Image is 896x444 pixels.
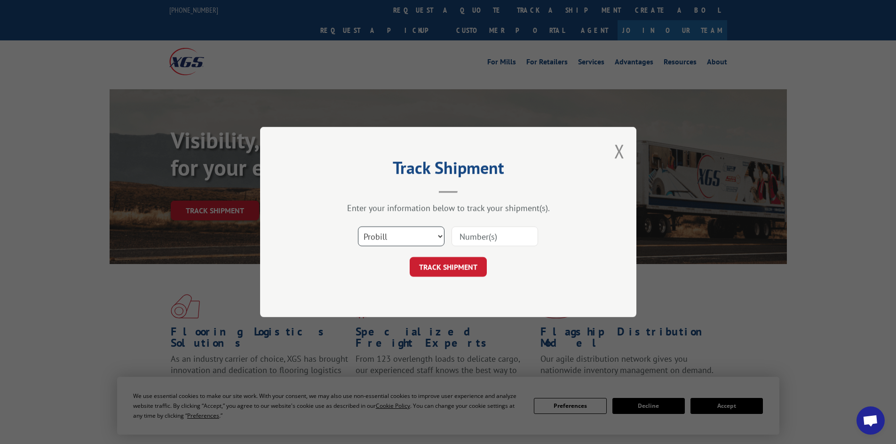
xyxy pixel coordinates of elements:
input: Number(s) [452,226,538,246]
div: Enter your information below to track your shipment(s). [307,203,589,213]
h2: Track Shipment [307,161,589,179]
button: Close modal [614,139,625,164]
div: Open chat [856,406,885,435]
button: TRACK SHIPMENT [410,257,487,277]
